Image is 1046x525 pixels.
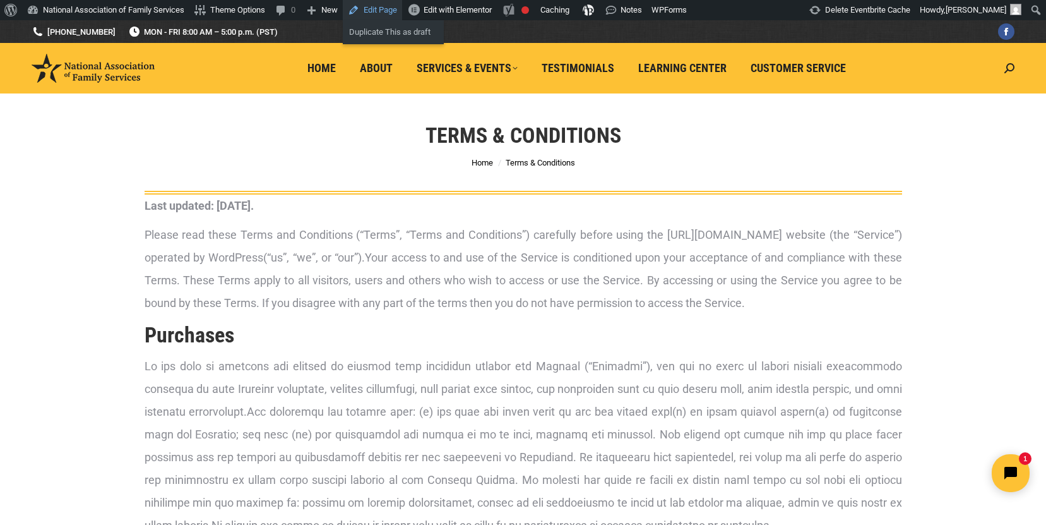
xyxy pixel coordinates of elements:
a: Testimonials [533,56,623,80]
strong: Last updated: [DATE]. [145,199,254,212]
h1: Terms & Conditions [425,121,621,149]
span: [PERSON_NAME] [946,5,1006,15]
span: Terms & Conditions [506,158,575,167]
span: Customer Service [751,61,846,75]
img: National Association of Family Services [32,54,155,83]
p: Please read these Terms and Conditions (“Terms”, “Terms and Conditions”) carefully before using t... [145,224,902,315]
span: Testimonials [542,61,614,75]
span: About [360,61,393,75]
a: Learning Center [629,56,735,80]
a: Duplicate This as draft [343,24,444,40]
span: Learning Center [638,61,727,75]
a: [PHONE_NUMBER] [32,26,116,38]
span: Services & Events [417,61,518,75]
a: Facebook page opens in new window [998,23,1014,40]
a: About [351,56,401,80]
a: Home [472,158,493,167]
iframe: Tidio Chat [823,444,1040,503]
span: Home [307,61,336,75]
div: Focus keyphrase not set [521,6,529,14]
a: Home [299,56,345,80]
h2: Purchases [145,321,902,349]
a: Customer Service [742,56,855,80]
span: MON - FRI 8:00 AM – 5:00 p.m. (PST) [128,26,278,38]
span: Edit with Elementor [424,5,492,15]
